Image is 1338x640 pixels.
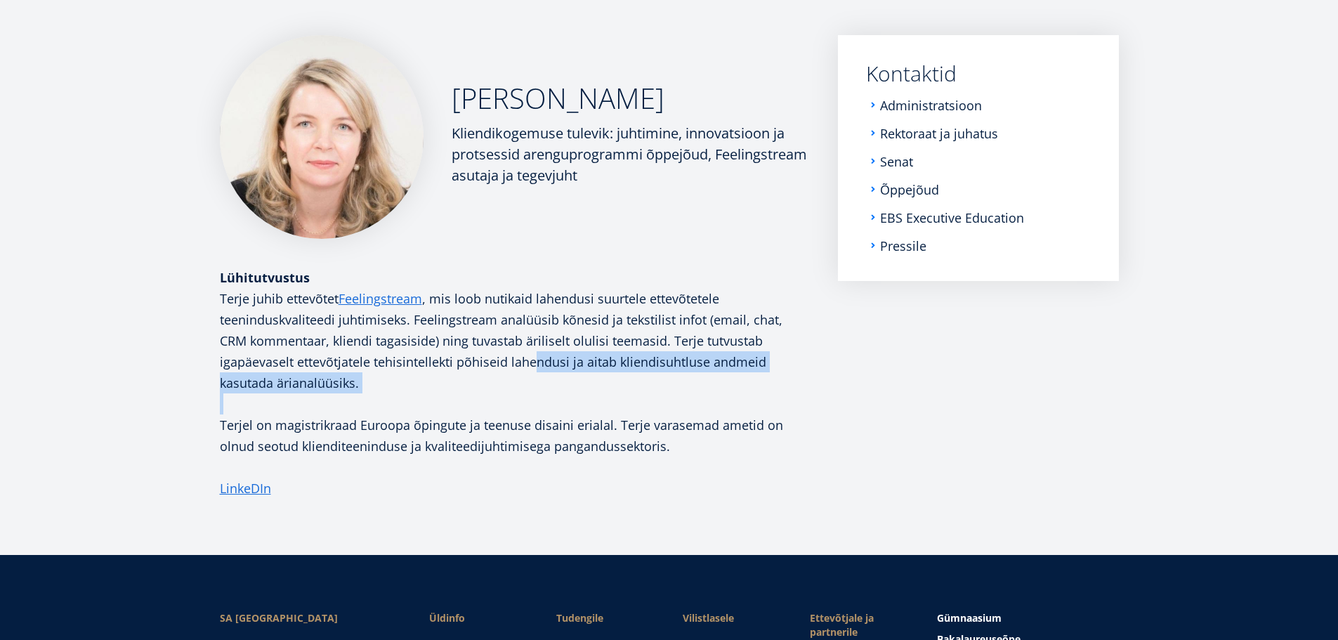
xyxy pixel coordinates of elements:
a: Tudengile [556,611,655,625]
p: Terje juhib ettevõtet , mis loob nutikaid lahendusi suurtele ettevõtetele teeninduskvaliteedi juh... [220,288,810,393]
a: Senat [880,155,913,169]
a: EBS Executive Education [880,211,1024,225]
a: Rektoraat ja juhatus [880,126,998,141]
a: Gümnaasium [937,611,1118,625]
div: Lühitutvustus [220,267,810,288]
span: Ettevõtjale ja partnerile [810,611,909,639]
a: Õppejõud [880,183,939,197]
a: Kontaktid [866,63,1091,84]
h2: [PERSON_NAME] [452,81,810,116]
span: Üldinfo [429,611,528,625]
img: Terje Ennomäe [220,35,424,239]
a: Feelingstream [339,288,422,309]
a: Administratsioon [880,98,982,112]
a: LinkeDIn [220,478,271,499]
span: Gümnaasium [937,611,1002,625]
a: Pressile [880,239,926,253]
p: Terjel on magistrikraad Euroopa õpingute ja teenuse disaini erialal. Terje varasemad ametid on ol... [220,414,810,457]
div: Kliendikogemuse tulevik: juhtimine, innovatsioon ja protsessid arenguprogrammi õppejõud, Feelings... [452,123,810,186]
span: Vilistlasele [683,611,782,625]
div: SA [GEOGRAPHIC_DATA] [220,611,401,625]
